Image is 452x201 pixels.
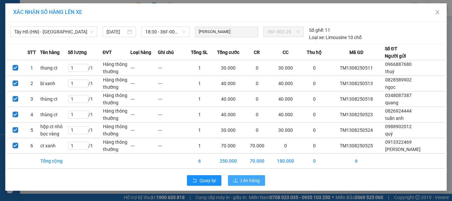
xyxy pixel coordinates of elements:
[130,138,158,154] td: ---
[40,123,68,138] td: hộp ct nhỏ bọc vàng
[385,62,412,67] span: 0966887680
[309,26,330,34] div: 11
[328,138,385,154] td: TM1308250525
[385,116,404,121] span: tuấn anh
[213,138,243,154] td: 70.000
[103,60,130,76] td: Hàng thông thường
[197,28,231,36] span: [PERSON_NAME]
[158,60,186,76] td: ---
[309,26,324,34] span: Số ghế:
[23,91,40,107] td: 3
[271,60,300,76] td: 30.000
[254,49,260,56] span: CR
[385,131,393,136] span: quý
[301,91,329,107] td: 0
[158,138,186,154] td: ---
[23,138,40,154] td: 6
[428,3,447,22] button: Close
[40,154,68,169] td: Tổng cộng
[68,49,87,56] span: Số lượng
[271,76,300,91] td: 40.000
[23,60,40,76] td: 1
[186,91,213,107] td: 1
[68,60,103,76] td: / 1
[385,69,394,74] span: thuý
[23,123,40,138] td: 5
[103,138,130,154] td: Hàng thông thường
[40,76,68,91] td: bì xanh
[243,154,271,169] td: 70.000
[435,10,440,15] span: close
[385,139,412,145] span: 0913322469
[187,175,221,186] button: rollbackQuay lại
[301,138,329,154] td: 0
[14,27,93,37] span: Tây Hồ (HN) - Thanh Hóa
[233,178,238,183] span: upload
[186,76,213,91] td: 1
[301,107,329,123] td: 0
[27,49,36,56] span: STT
[385,147,421,152] span: [PERSON_NAME]
[385,77,412,82] span: 0828589902
[130,76,158,91] td: ---
[40,60,68,76] td: thung ct
[213,60,243,76] td: 30.000
[130,60,158,76] td: ---
[40,107,68,123] td: thùng ct
[271,107,300,123] td: 40.000
[328,107,385,123] td: TM1308250523
[23,107,40,123] td: 4
[243,107,271,123] td: 0
[103,107,130,123] td: Hàng thông thường
[271,123,300,138] td: 30.000
[349,49,363,56] span: Mã GD
[107,28,126,35] input: 13/08/2025
[158,76,186,91] td: ---
[243,60,271,76] td: 0
[13,9,82,15] span: XÁC NHẬN SỐ HÀNG LÊN XE
[68,107,103,123] td: / 1
[267,27,300,37] span: 36F-003.29
[40,49,60,56] span: Tên hàng
[186,107,213,123] td: 1
[213,76,243,91] td: 40.000
[213,107,243,123] td: 40.000
[158,107,186,123] td: ---
[243,76,271,91] td: 0
[191,49,208,56] span: Tổng SL
[301,123,329,138] td: 0
[213,154,243,169] td: 250.000
[68,91,103,107] td: / 1
[130,123,158,138] td: ---
[328,123,385,138] td: TM1308250524
[130,107,158,123] td: ---
[130,91,158,107] td: ---
[271,138,300,154] td: 0
[385,100,398,105] span: quang
[186,123,213,138] td: 1
[301,76,329,91] td: 0
[283,49,289,56] span: CC
[271,154,300,169] td: 180.000
[328,154,385,169] td: 6
[243,91,271,107] td: 0
[186,138,213,154] td: 1
[301,154,329,169] td: 0
[158,49,174,56] span: Ghi chú
[145,27,186,37] span: 18:30 - 36F-003.29
[307,49,322,56] span: Thu hộ
[130,49,151,56] span: Loại hàng
[68,76,103,91] td: / 1
[158,91,186,107] td: ---
[243,123,271,138] td: 0
[217,49,239,56] span: Tổng cước
[213,91,243,107] td: 40.000
[158,123,186,138] td: ---
[103,49,112,56] span: ĐVT
[68,138,103,154] td: / 1
[23,76,40,91] td: 2
[385,84,395,90] span: ngọc
[243,138,271,154] td: 70.000
[385,93,412,98] span: 0348087387
[228,175,265,186] button: uploadLên hàng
